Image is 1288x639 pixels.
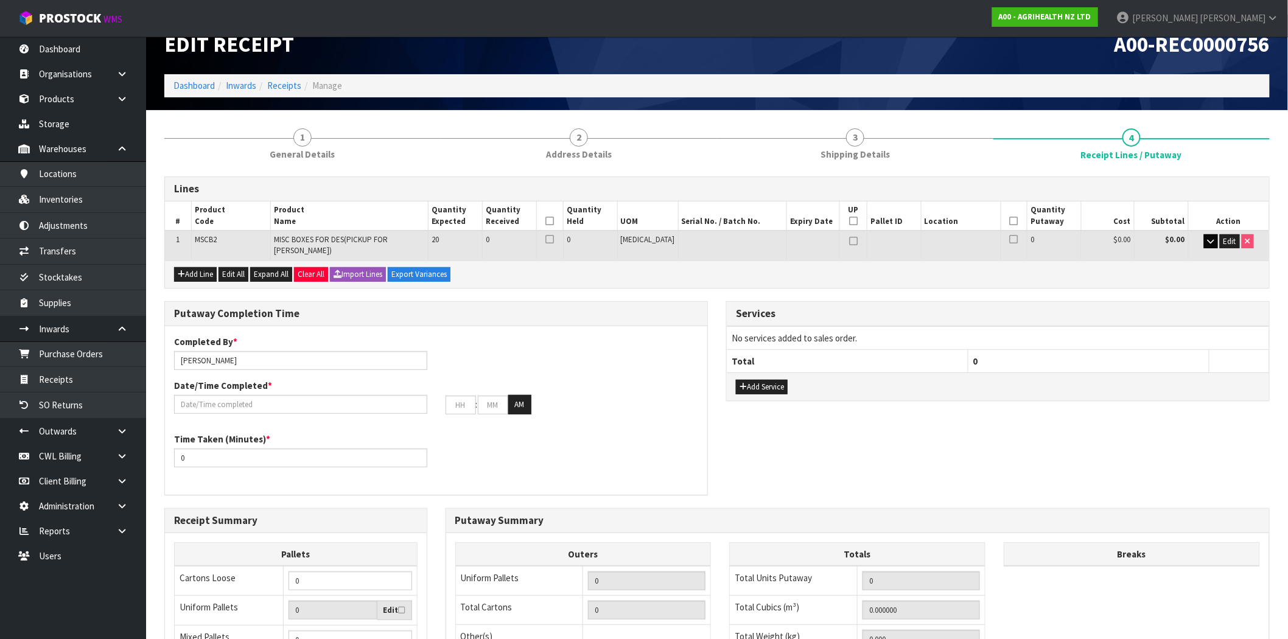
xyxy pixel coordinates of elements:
span: MISC BOXES FOR DES(PICKUP FOR [PERSON_NAME]) [274,234,388,256]
td: Total Cartons [455,596,583,625]
input: OUTERS TOTAL = CTN [588,601,705,620]
th: Expiry Date [787,201,840,231]
a: Inwards [226,80,256,91]
a: Dashboard [173,80,215,91]
span: Receipt Lines / Putaway [1081,148,1182,161]
h3: Putaway Summary [455,515,1261,526]
span: 1 [176,234,180,245]
td: Uniform Pallets [455,566,583,596]
label: Time Taken (Minutes) [174,433,270,445]
small: WMS [103,13,122,25]
button: Import Lines [330,267,386,282]
th: Product Name [271,201,429,231]
th: Product Code [191,201,270,231]
th: Pallets [175,543,418,567]
span: 1 [293,128,312,147]
h3: Receipt Summary [174,515,418,526]
button: Clear All [294,267,328,282]
span: 0 [567,234,570,245]
span: General Details [270,148,335,161]
th: UOM [617,201,678,231]
span: Address Details [546,148,612,161]
input: Manual [289,571,411,590]
button: Add Line [174,267,217,282]
td: Uniform Pallets [175,596,284,626]
h3: Lines [174,183,1260,195]
strong: A00 - AGRIHEALTH NZ LTD [999,12,1091,22]
span: 20 [432,234,439,245]
th: Totals [730,543,985,567]
th: Quantity Held [563,201,617,231]
span: Manage [312,80,342,91]
h3: Services [736,308,1260,319]
label: Date/Time Completed [174,379,272,392]
a: Receipts [267,80,301,91]
label: Edit [383,604,405,616]
td: Total Cubics (m³) [730,596,858,625]
th: Cost [1082,201,1135,231]
button: Expand All [250,267,292,282]
span: Edit Receipt [164,31,294,57]
span: $0.00 [1114,234,1131,245]
input: UNIFORM P LINES [588,571,705,590]
th: # [165,201,191,231]
th: Quantity Received [483,201,537,231]
button: Export Variances [388,267,450,282]
span: [PERSON_NAME] [1200,12,1265,24]
span: MSCB2 [195,234,217,245]
th: Subtotal [1134,201,1188,231]
span: 0 [486,234,489,245]
td: : [476,395,478,414]
input: Time Taken [174,449,427,467]
input: Date/Time completed [174,395,427,414]
h3: Putaway Completion Time [174,308,698,319]
span: Edit [1223,236,1236,246]
input: Uniform Pallets [289,601,377,620]
th: Breaks [1004,543,1260,567]
input: HH [446,396,476,414]
th: UP [840,201,867,231]
span: 4 [1122,128,1141,147]
th: Outers [455,543,711,567]
span: 3 [846,128,864,147]
button: AM [508,395,531,414]
td: No services added to sales order. [727,326,1269,349]
button: Edit All [219,267,248,282]
span: [MEDICAL_DATA] [621,234,675,245]
span: 0 [973,355,978,367]
a: A00 - AGRIHEALTH NZ LTD [992,7,1098,27]
span: [PERSON_NAME] [1132,12,1198,24]
strong: $0.00 [1166,234,1185,245]
span: ProStock [39,10,101,26]
td: Total Units Putaway [730,566,858,596]
th: Action [1188,201,1269,231]
td: Cartons Loose [175,566,284,596]
th: Serial No. / Batch No. [678,201,786,231]
th: Quantity Expected [429,201,483,231]
input: MM [478,396,508,414]
span: 0 [1031,234,1034,245]
span: A00-REC0000756 [1115,31,1270,57]
th: Quantity Putaway [1027,201,1082,231]
span: Shipping Details [821,148,890,161]
span: Expand All [254,269,289,279]
img: cube-alt.png [18,10,33,26]
button: Edit [1220,234,1240,249]
button: Add Service [736,380,788,394]
th: Total [727,350,968,373]
th: Pallet ID [867,201,922,231]
label: Completed By [174,335,237,348]
span: 2 [570,128,588,147]
th: Location [921,201,1001,231]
